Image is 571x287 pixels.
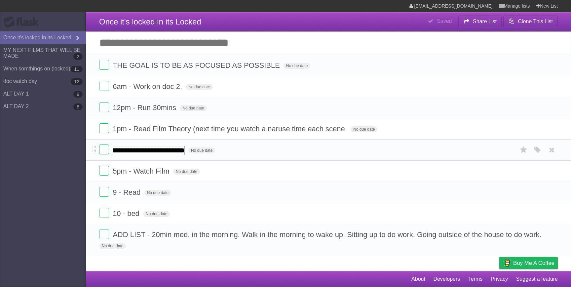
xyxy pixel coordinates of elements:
label: Done [99,166,109,176]
span: 9 - Read [113,188,142,196]
span: No due date [173,169,200,175]
a: Privacy [491,273,508,285]
b: Clone This List [518,19,553,24]
b: 11 [71,66,83,72]
label: Done [99,229,109,239]
span: No due date [186,84,212,90]
span: Buy me a coffee [513,257,554,269]
span: 1pm - Read Film Theory (next time you watch a naruse time each scene. [113,125,349,133]
span: No due date [180,105,207,111]
span: 5pm - Watch Film [113,167,171,175]
label: Done [99,123,109,133]
a: Buy me a coffee [499,257,558,269]
b: 12 [71,78,83,85]
span: 6am - Work on doc 2. [113,82,184,91]
span: No due date [284,63,310,69]
b: 2 [73,53,83,60]
span: No due date [351,126,377,132]
a: About [411,273,425,285]
label: Done [99,208,109,218]
label: Star task [517,144,530,155]
b: Saved [437,18,452,24]
span: THE GOAL IS TO BE AS FOCUSED AS POSSIBLE [113,61,282,69]
label: Done [99,144,109,154]
a: Terms [468,273,483,285]
img: Buy me a coffee [503,257,512,268]
span: No due date [99,243,126,249]
span: No due date [144,190,171,196]
b: 8 [73,103,83,110]
span: 10 - bed [113,209,141,218]
span: No due date [143,211,170,217]
span: ADD LIST - 20min med. in the morning. Walk in the morning to wake up. Sitting up to do work. Goin... [113,230,543,239]
a: Suggest a feature [516,273,558,285]
label: Done [99,102,109,112]
b: Share List [473,19,497,24]
span: Once it's locked in its Locked [99,17,201,26]
a: Developers [433,273,460,285]
div: Flask [3,16,43,28]
button: Share List [458,16,502,27]
b: 9 [73,91,83,98]
span: No due date [188,147,215,153]
label: Done [99,187,109,197]
span: 12pm - Run 30mins [113,103,178,112]
label: Done [99,60,109,70]
label: Done [99,81,109,91]
button: Clone This List [503,16,558,27]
